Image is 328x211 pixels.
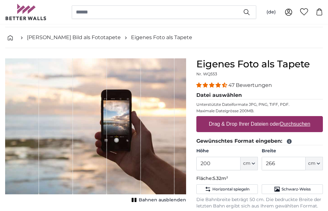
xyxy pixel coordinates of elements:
[280,121,310,127] u: Durchsuchen
[243,160,250,167] span: cm
[5,27,323,48] nav: breadcrumbs
[228,82,272,88] span: 47 Bewertungen
[212,187,250,192] span: Horizontal spiegeln
[196,108,323,114] p: Maximale Dateigrösse 200MB.
[306,157,323,170] button: cm
[196,91,323,99] legend: Datei auswählen
[5,58,186,205] div: 1 of 1
[196,148,258,154] label: Höhe
[308,160,316,167] span: cm
[213,175,228,181] span: 5.32m²
[206,118,313,131] label: Drag & Drop Ihrer Dateien oder
[196,72,217,76] span: Nr. WQ553
[5,4,47,20] img: Betterwalls
[139,197,186,203] span: Bahnen ausblenden
[262,184,323,194] button: Schwarz-Weiss
[130,196,186,205] button: Bahnen ausblenden
[196,82,228,88] span: 4.38 stars
[196,102,323,107] p: Unterstützte Dateiformate JPG, PNG, TIFF, PDF.
[27,34,121,41] a: [PERSON_NAME] Bild als Fototapete
[196,58,323,70] h1: Eigenes Foto als Tapete
[282,187,311,192] span: Schwarz-Weiss
[262,148,323,154] label: Breite
[196,175,323,182] p: Fläche:
[196,184,258,194] button: Horizontal spiegeln
[261,6,281,18] button: (de)
[196,197,323,209] p: Die Bahnbreite beträgt 50 cm. Die bedruckte Breite der letzten Bahn ergibt sich aus Ihrem gewählt...
[196,137,323,145] legend: Gewünschtes Format eingeben:
[241,157,258,170] button: cm
[131,34,192,41] a: Eigenes Foto als Tapete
